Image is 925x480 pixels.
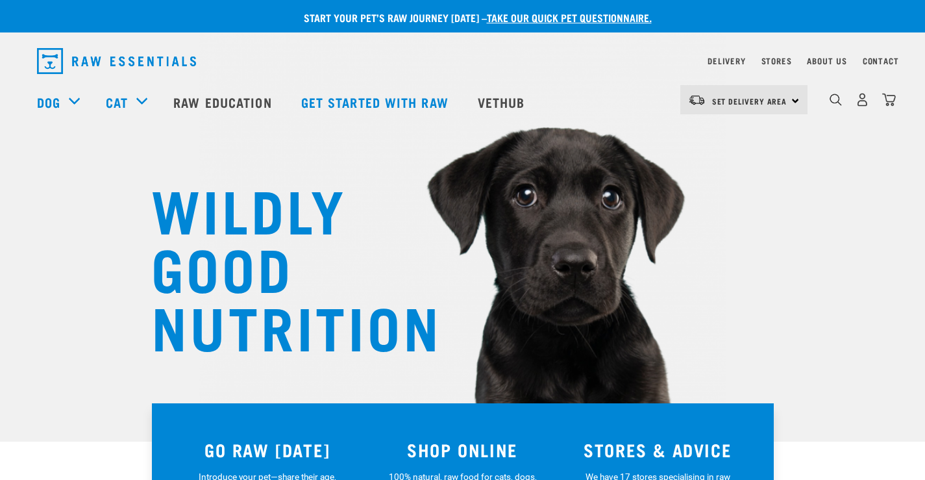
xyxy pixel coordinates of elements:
a: Vethub [465,76,541,128]
img: user.png [856,93,869,107]
a: Cat [106,92,128,112]
h3: STORES & ADVICE [568,440,748,460]
a: About Us [807,58,846,63]
img: home-icon@2x.png [882,93,896,107]
img: home-icon-1@2x.png [830,94,842,106]
a: Get started with Raw [288,76,465,128]
a: Raw Education [160,76,288,128]
nav: dropdown navigation [27,43,899,79]
img: van-moving.png [688,94,706,106]
a: Stores [761,58,792,63]
h3: SHOP ONLINE [373,440,552,460]
span: Set Delivery Area [712,99,787,103]
a: Delivery [708,58,745,63]
h3: GO RAW [DATE] [178,440,358,460]
a: Contact [863,58,899,63]
a: Dog [37,92,60,112]
img: Raw Essentials Logo [37,48,196,74]
a: take our quick pet questionnaire. [487,14,652,20]
h1: WILDLY GOOD NUTRITION [151,179,411,354]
